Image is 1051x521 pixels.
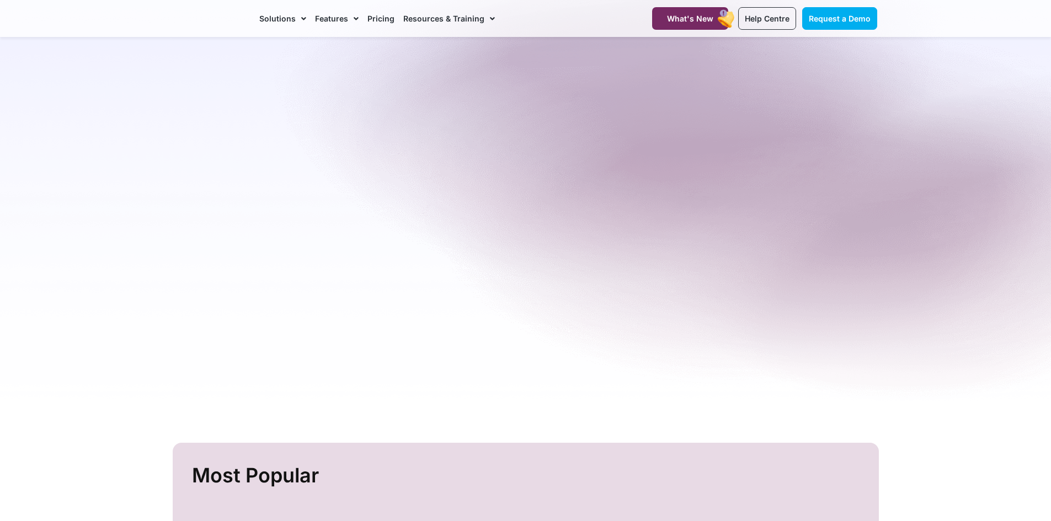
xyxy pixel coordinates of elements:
a: What's New [652,7,728,30]
a: Request a Demo [802,7,877,30]
a: Help Centre [738,7,796,30]
img: CareMaster Logo [174,10,249,27]
span: Help Centre [745,14,789,23]
span: Request a Demo [809,14,871,23]
span: What's New [667,14,713,23]
h2: Most Popular [192,459,862,492]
